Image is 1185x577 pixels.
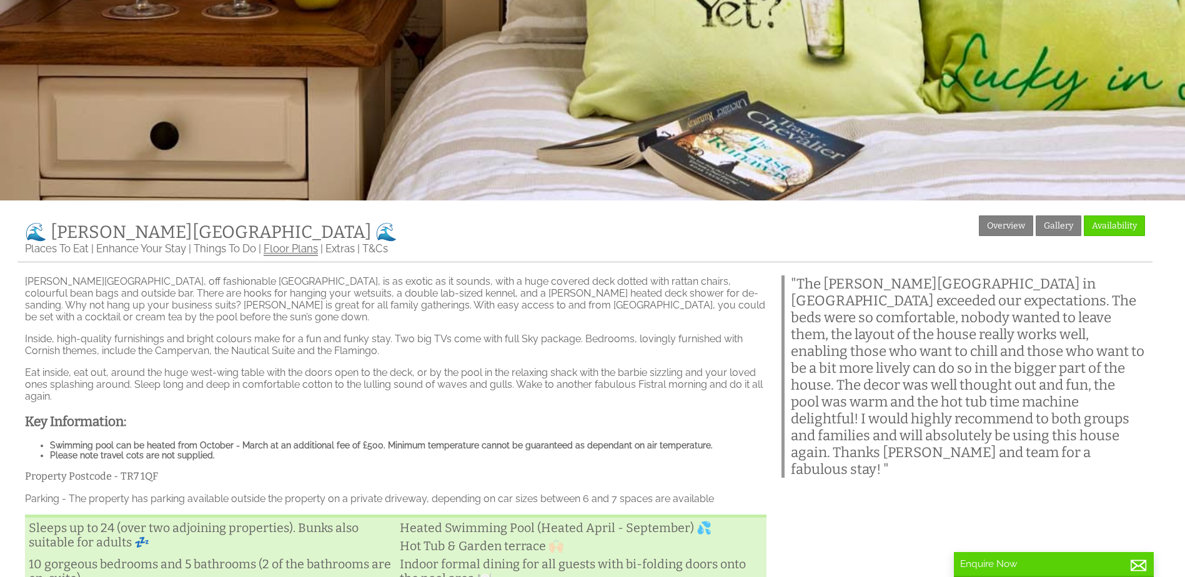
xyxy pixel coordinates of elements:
strong: Swimming pool can be heated from October - March at an additional fee of £500. Minimum temperatur... [50,440,713,450]
p: Eat inside, eat out, around the huge west-wing table with the doors open to the deck, or by the p... [25,367,766,402]
strong: Key Information: [25,413,126,430]
p: Inside, high-quality furnishings and bright colours make for a fun and funky stay. Two big TVs co... [25,333,766,357]
a: Gallery [1036,215,1081,236]
a: Places To Eat [25,242,89,255]
p: Enquire Now [960,558,1148,570]
strong: Please note travel cots are not supplied. [50,450,215,460]
li: Heated Swimming Pool (Heated April - September) 💦 [396,519,767,537]
p: [PERSON_NAME][GEOGRAPHIC_DATA], off fashionable [GEOGRAPHIC_DATA], is as exotic as it sounds, wit... [25,275,766,323]
a: Availability [1084,215,1145,236]
blockquote: "The [PERSON_NAME][GEOGRAPHIC_DATA] in [GEOGRAPHIC_DATA] exceeded our expectations. The beds were... [781,275,1145,478]
li: Hot Tub & Garden terrace 🙌🏻 [396,537,767,555]
h3: Property Postcode - TR7 1QF [25,470,766,482]
a: T&Cs [362,242,388,255]
a: Extras [325,242,355,255]
p: Parking - The property has parking available outside the property on a private driveway, dependin... [25,493,766,505]
a: Things To Do [194,242,256,255]
a: Enhance Your Stay [96,242,186,255]
a: Overview [979,215,1033,236]
a: Floor Plans [264,242,318,256]
li: Sleeps up to 24 (over two adjoining properties). Bunks also suitable for adults 💤 [25,519,396,551]
a: 🌊 [PERSON_NAME][GEOGRAPHIC_DATA] 🌊 [25,222,397,242]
